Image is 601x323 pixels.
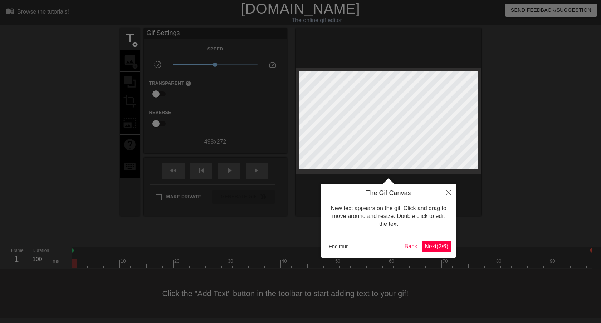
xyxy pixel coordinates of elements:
[326,241,351,252] button: End tour
[326,189,451,197] h4: The Gif Canvas
[441,184,456,200] button: Close
[326,197,451,235] div: New text appears on the gif. Click and drag to move around and resize. Double click to edit the text
[425,243,448,249] span: Next ( 2 / 6 )
[422,241,451,252] button: Next
[402,241,420,252] button: Back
